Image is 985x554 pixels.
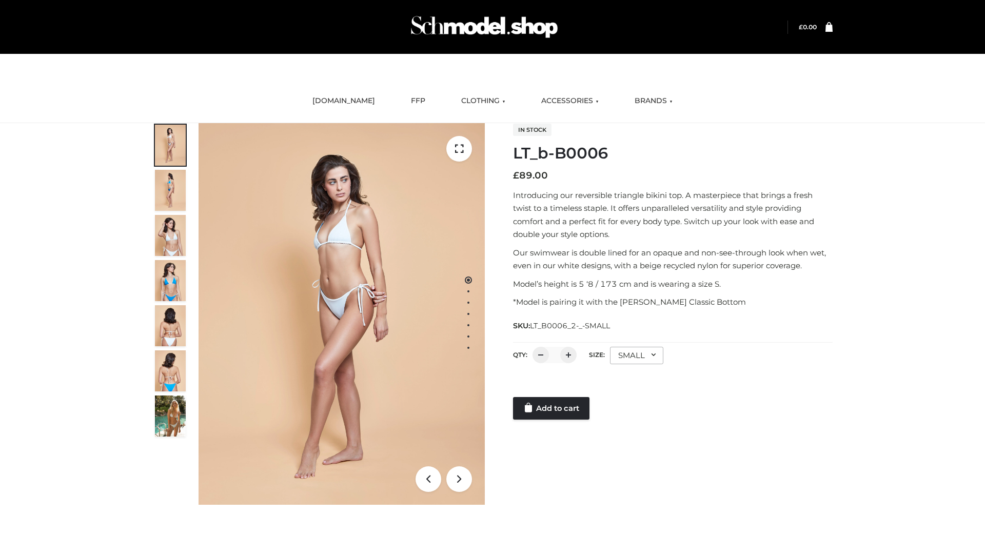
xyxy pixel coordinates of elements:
[155,305,186,346] img: ArielClassicBikiniTop_CloudNine_AzureSky_OW114ECO_7-scaled.jpg
[799,23,817,31] bdi: 0.00
[530,321,610,330] span: LT_B0006_2-_-SMALL
[155,395,186,437] img: Arieltop_CloudNine_AzureSky2.jpg
[155,125,186,166] img: ArielClassicBikiniTop_CloudNine_AzureSky_OW114ECO_1-scaled.jpg
[513,144,833,163] h1: LT_b-B0006
[513,295,833,309] p: *Model is pairing it with the [PERSON_NAME] Classic Bottom
[513,189,833,241] p: Introducing our reversible triangle bikini top. A masterpiece that brings a fresh twist to a time...
[155,215,186,256] img: ArielClassicBikiniTop_CloudNine_AzureSky_OW114ECO_3-scaled.jpg
[513,124,551,136] span: In stock
[627,90,680,112] a: BRANDS
[799,23,817,31] a: £0.00
[513,320,611,332] span: SKU:
[199,123,485,505] img: ArielClassicBikiniTop_CloudNine_AzureSky_OW114ECO_1
[799,23,803,31] span: £
[454,90,513,112] a: CLOTHING
[513,246,833,272] p: Our swimwear is double lined for an opaque and non-see-through look when wet, even in our white d...
[610,347,663,364] div: SMALL
[155,260,186,301] img: ArielClassicBikiniTop_CloudNine_AzureSky_OW114ECO_4-scaled.jpg
[513,397,589,420] a: Add to cart
[155,350,186,391] img: ArielClassicBikiniTop_CloudNine_AzureSky_OW114ECO_8-scaled.jpg
[589,351,605,359] label: Size:
[155,170,186,211] img: ArielClassicBikiniTop_CloudNine_AzureSky_OW114ECO_2-scaled.jpg
[407,7,561,47] img: Schmodel Admin 964
[534,90,606,112] a: ACCESSORIES
[513,170,519,181] span: £
[513,278,833,291] p: Model’s height is 5 ‘8 / 173 cm and is wearing a size S.
[513,170,548,181] bdi: 89.00
[305,90,383,112] a: [DOMAIN_NAME]
[403,90,433,112] a: FFP
[513,351,527,359] label: QTY:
